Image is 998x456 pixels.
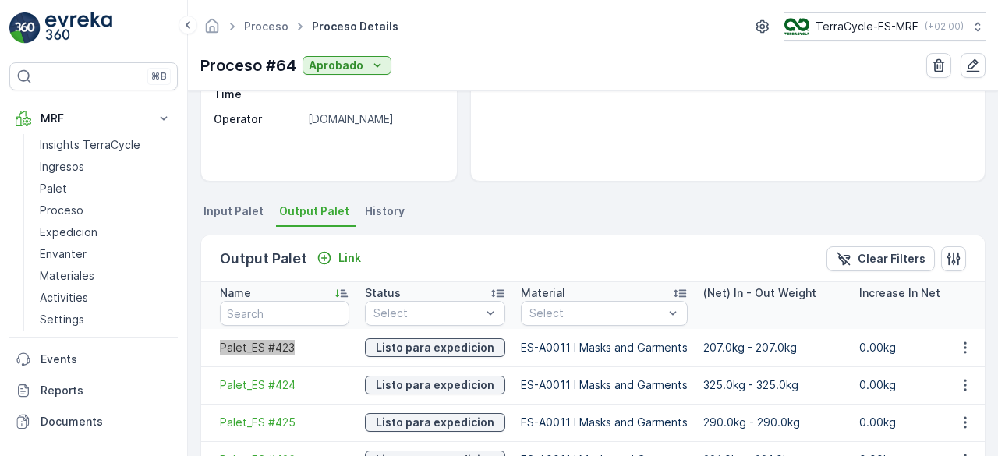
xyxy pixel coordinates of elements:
p: Envanter [40,246,87,262]
span: History [365,203,405,219]
img: TC_mwK4AaT.png [784,18,809,35]
button: Listo para expedicion [365,338,505,357]
p: Operator [214,111,302,127]
td: 207.0kg - 207.0kg [695,329,851,366]
span: Proceso Details [309,19,402,34]
p: Listo para expedicion [376,340,494,355]
a: Settings [34,309,178,331]
a: Palet_ES #423 [220,340,349,355]
p: Ingresos [40,159,84,175]
input: Search [220,301,349,326]
p: Output Palet [220,248,307,270]
a: Expedicion [34,221,178,243]
a: Documents [9,406,178,437]
td: ES-A0011 I Masks and Garments [513,404,695,441]
button: TerraCycle-ES-MRF(+02:00) [784,12,986,41]
a: Materiales [34,265,178,287]
a: Events [9,344,178,375]
p: Select [373,306,481,321]
a: Reports [9,375,178,406]
img: logo_light-DOdMpM7g.png [45,12,112,44]
p: Documents [41,414,172,429]
p: Reports [41,383,172,398]
p: Expedicion [40,224,97,240]
a: Envanter [34,243,178,265]
span: Input Palet [203,203,264,219]
p: Material [521,285,565,301]
p: Link [338,250,361,266]
p: Insights TerraCycle [40,137,140,153]
button: Listo para expedicion [365,413,505,432]
img: logo [9,12,41,44]
a: Ingresos [34,156,178,178]
span: Output Palet [279,203,349,219]
a: Palet [34,178,178,200]
p: Settings [40,312,84,327]
p: (Net) In - Out Weight [703,285,816,301]
p: MRF [41,111,147,126]
button: MRF [9,103,178,134]
p: Materiales [40,268,94,284]
a: Insights TerraCycle [34,134,178,156]
p: Increase In Net Weight [859,285,982,301]
a: Palet_ES #425 [220,415,349,430]
p: ( +02:00 ) [925,20,964,33]
p: Listo para expedicion [376,415,494,430]
p: Events [41,352,172,367]
a: Palet_ES #424 [220,377,349,393]
p: Status [365,285,401,301]
button: Clear Filters [826,246,935,271]
button: Link [310,249,367,267]
td: 325.0kg - 325.0kg [695,366,851,404]
td: ES-A0011 I Masks and Garments [513,329,695,366]
p: Palet [40,181,67,196]
button: Aprobado [303,56,391,75]
p: [DOMAIN_NAME] [308,111,441,127]
p: Name [220,285,251,301]
td: ES-A0011 I Masks and Garments [513,366,695,404]
td: 290.0kg - 290.0kg [695,404,851,441]
p: Aprobado [309,58,363,73]
p: ⌘B [151,70,167,83]
a: Activities [34,287,178,309]
button: Listo para expedicion [365,376,505,394]
a: Homepage [203,23,221,37]
p: Clear Filters [858,251,925,267]
p: Proceso [40,203,83,218]
p: Listo para expedicion [376,377,494,393]
p: TerraCycle-ES-MRF [816,19,918,34]
a: Proceso [244,19,288,33]
a: Proceso [34,200,178,221]
p: Select [529,306,664,321]
p: Activities [40,290,88,306]
p: Proceso #64 [200,54,296,77]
